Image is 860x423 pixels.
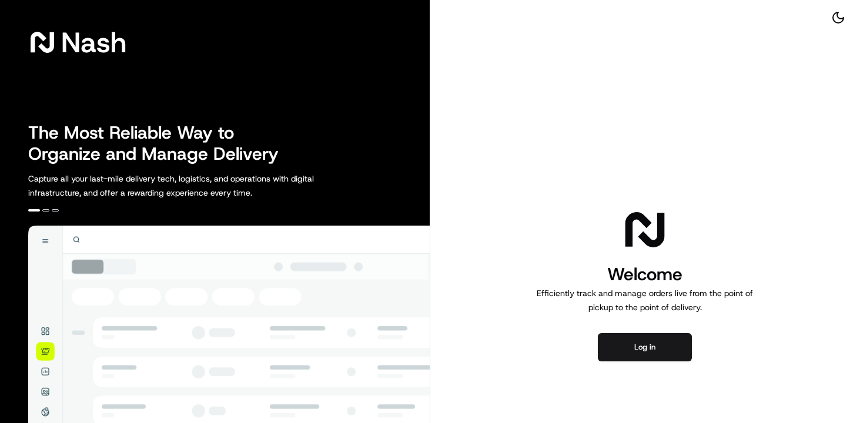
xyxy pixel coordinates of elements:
[61,31,126,54] span: Nash
[532,263,758,286] h1: Welcome
[28,122,292,164] h2: The Most Reliable Way to Organize and Manage Delivery
[28,172,367,200] p: Capture all your last-mile delivery tech, logistics, and operations with digital infrastructure, ...
[532,286,758,314] p: Efficiently track and manage orders live from the point of pickup to the point of delivery.
[598,333,692,361] button: Log in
